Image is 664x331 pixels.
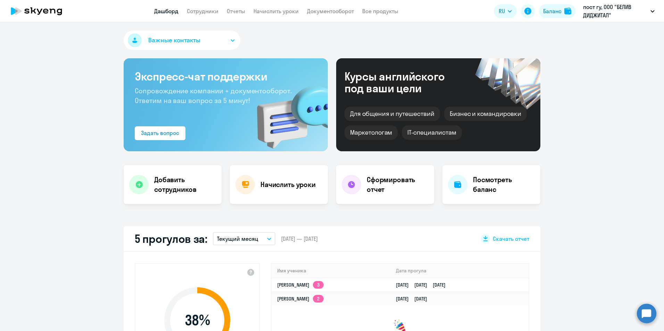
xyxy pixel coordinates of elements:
[217,235,258,243] p: Текущий месяц
[141,129,179,137] div: Задать вопрос
[499,7,505,15] span: RU
[187,8,218,15] a: Сотрудники
[135,86,292,105] span: Сопровождение компании + документооборот. Ответим на ваш вопрос за 5 минут!
[564,8,571,15] img: balance
[362,8,398,15] a: Все продукты
[157,312,237,329] span: 38 %
[345,70,463,94] div: Курсы английского под ваши цели
[154,8,179,15] a: Дашборд
[345,125,398,140] div: Маркетологам
[272,264,390,278] th: Имя ученика
[444,107,527,121] div: Бизнес и командировки
[345,107,440,121] div: Для общения и путешествий
[281,235,318,243] span: [DATE] — [DATE]
[135,126,185,140] button: Задать вопрос
[124,31,240,50] button: Важные контакты
[367,175,429,194] h4: Сформировать отчет
[154,175,216,194] h4: Добавить сотрудников
[277,282,324,288] a: [PERSON_NAME]3
[148,36,200,45] span: Важные контакты
[313,281,324,289] app-skyeng-badge: 3
[494,4,517,18] button: RU
[396,296,433,302] a: [DATE][DATE]
[260,180,316,189] h4: Начислить уроки
[247,73,328,151] img: bg-img
[135,69,317,83] h3: Экспресс-чат поддержки
[543,7,562,15] div: Баланс
[580,3,658,19] button: пост гу, ООО "БЕЛИВ ДИДЖИТАЛ"
[213,232,275,245] button: Текущий месяц
[402,125,462,140] div: IT-специалистам
[277,296,324,302] a: [PERSON_NAME]2
[227,8,245,15] a: Отчеты
[254,8,299,15] a: Начислить уроки
[473,175,535,194] h4: Посмотреть баланс
[135,232,207,246] h2: 5 прогулов за:
[313,295,324,303] app-skyeng-badge: 2
[307,8,354,15] a: Документооборот
[396,282,451,288] a: [DATE][DATE][DATE]
[539,4,575,18] button: Балансbalance
[390,264,529,278] th: Дата прогула
[493,235,529,243] span: Скачать отчет
[583,3,648,19] p: пост гу, ООО "БЕЛИВ ДИДЖИТАЛ"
